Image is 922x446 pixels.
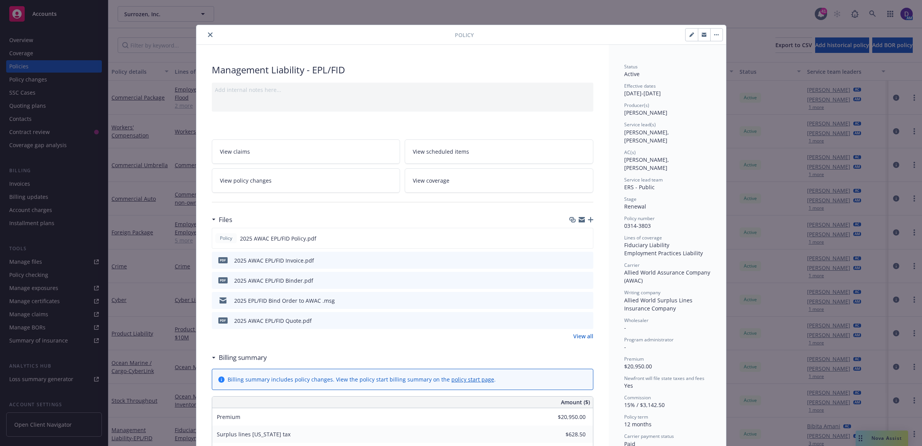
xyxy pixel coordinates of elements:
button: preview file [583,317,590,325]
span: View scheduled items [413,148,469,156]
input: 0.00 [540,429,590,440]
span: Carrier [624,262,640,268]
span: Premium [624,356,644,362]
span: Lines of coverage [624,234,662,241]
span: Stage [624,196,637,202]
button: preview file [583,276,590,285]
div: [DATE] - [DATE] [624,83,711,97]
span: Yes [624,382,633,389]
div: Billing summary [212,353,267,363]
span: pdf [218,317,228,323]
span: 12 months [624,421,652,428]
span: Commission [624,394,651,401]
span: Service lead team [624,176,663,183]
button: download file [571,276,577,285]
span: Allied World Surplus Lines Insurance Company [624,297,694,312]
input: 0.00 [540,411,590,423]
span: Status [624,63,638,70]
a: View coverage [405,168,593,193]
div: Fiduciary Liability [624,241,711,249]
span: [PERSON_NAME] [624,109,667,116]
button: preview file [583,256,590,265]
a: View claims [212,139,400,164]
span: View claims [220,148,250,156]
div: Add internal notes here... [215,86,590,94]
span: [PERSON_NAME], [PERSON_NAME] [624,156,670,171]
a: policy start page [451,376,494,383]
a: View policy changes [212,168,400,193]
span: Policy [218,235,234,242]
span: Wholesaler [624,317,648,324]
span: Surplus lines [US_STATE] tax [217,431,290,438]
span: - [624,343,626,351]
span: pdf [218,257,228,263]
div: Management Liability - EPL/FID [212,63,593,76]
div: 2025 AWAC EPL/FID Binder.pdf [234,276,313,285]
a: View scheduled items [405,139,593,164]
span: 0314-3803 [624,222,651,229]
button: close [206,30,215,39]
span: Policy [455,31,474,39]
a: View all [573,332,593,340]
span: Service lead(s) [624,121,656,128]
span: Allied World Assurance Company (AWAC) [624,269,712,284]
span: View policy changes [220,176,272,185]
span: $20,950.00 [624,363,652,370]
span: AC(s) [624,149,636,156]
div: 2025 AWAC EPL/FID Quote.pdf [234,317,312,325]
span: Producer(s) [624,102,649,109]
span: pdf [218,277,228,283]
button: download file [571,256,577,265]
button: download file [571,317,577,325]
div: 2025 EPL/FID Bind Order to AWAC .msg [234,297,335,305]
button: preview file [583,297,590,305]
span: Newfront will file state taxes and fees [624,375,704,382]
span: View coverage [413,176,449,185]
h3: Files [219,215,232,225]
span: Policy number [624,215,655,222]
div: Files [212,215,232,225]
span: Writing company [624,289,660,296]
span: Carrier payment status [624,433,674,439]
h3: Billing summary [219,353,267,363]
span: Renewal [624,203,646,210]
span: 15% / $3,142.50 [624,401,665,409]
div: Billing summary includes policy changes. View the policy start billing summary on the . [228,375,496,383]
button: download file [571,234,577,243]
span: Effective dates [624,83,656,89]
div: Employment Practices Liability [624,249,711,257]
span: Program administrator [624,336,674,343]
span: Premium [217,413,240,421]
span: - [624,324,626,331]
span: 2025 AWAC EPL/FID Policy.pdf [240,234,316,243]
div: 2025 AWAC EPL/FID Invoice.pdf [234,256,314,265]
span: [PERSON_NAME], [PERSON_NAME] [624,129,670,144]
span: Amount ($) [561,398,590,406]
span: ERS - Public [624,183,655,191]
span: Policy term [624,414,648,420]
button: preview file [583,234,590,243]
button: download file [571,297,577,305]
span: Active [624,70,640,78]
